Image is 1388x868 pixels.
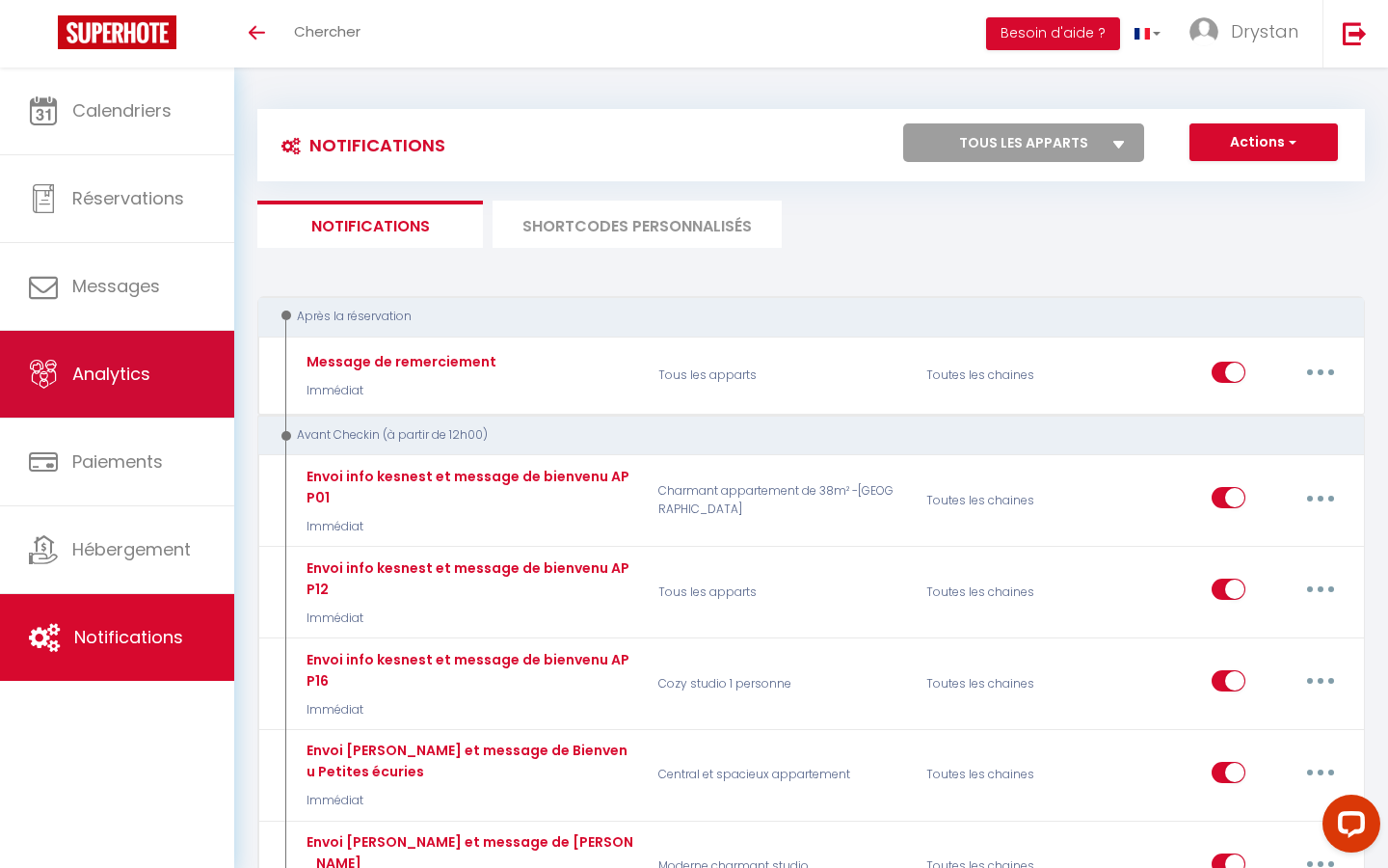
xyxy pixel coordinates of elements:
[72,98,172,122] span: Calendriers
[1307,787,1388,868] iframe: LiveChat chat widget
[302,518,633,536] p: Immédiat
[914,557,1092,628] div: Toutes les chaines
[914,347,1092,403] div: Toutes les chaines
[72,274,160,298] span: Messages
[302,557,633,600] div: Envoi info kesnest et message de bienvenu APP12
[1231,19,1298,43] span: Drystan
[72,449,163,474] span: Paiements
[302,649,633,692] div: Envoi info kesnest et message de bienvenu APP16
[646,557,914,628] p: Tous les apparts
[646,649,914,719] p: Cozy studio 1 personne
[493,201,782,248] li: SHORTCODES PERSONNALISÉS
[302,466,633,508] div: Envoi info kesnest et message de bienvenu APP01
[914,466,1092,536] div: Toutes les chaines
[302,740,633,782] div: Envoi [PERSON_NAME] et message de Bienvenu Petites écuries
[914,649,1092,719] div: Toutes les chaines
[302,351,496,372] div: Message de remerciement
[276,308,1326,326] div: Après la réservation
[72,186,184,210] span: Réservations
[272,123,445,167] h3: Notifications
[72,537,191,561] span: Hébergement
[72,362,150,386] span: Analytics
[294,21,360,41] span: Chercher
[257,201,483,248] li: Notifications
[1343,21,1367,45] img: logout
[58,15,176,49] img: Super Booking
[302,701,633,719] p: Immédiat
[276,426,1326,445] div: Avant Checkin (à partir de 12h00)
[74,625,183,649] span: Notifications
[986,17,1120,50] button: Besoin d'aide ?
[302,792,633,810] p: Immédiat
[646,466,914,536] p: Charmant appartement de 38m² -[GEOGRAPHIC_DATA]
[646,740,914,810] p: Central et spacieux appartement
[914,740,1092,810] div: Toutes les chaines
[1189,17,1218,46] img: ...
[646,347,914,403] p: Tous les apparts
[302,610,633,628] p: Immédiat
[1189,123,1338,162] button: Actions
[302,382,496,400] p: Immédiat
